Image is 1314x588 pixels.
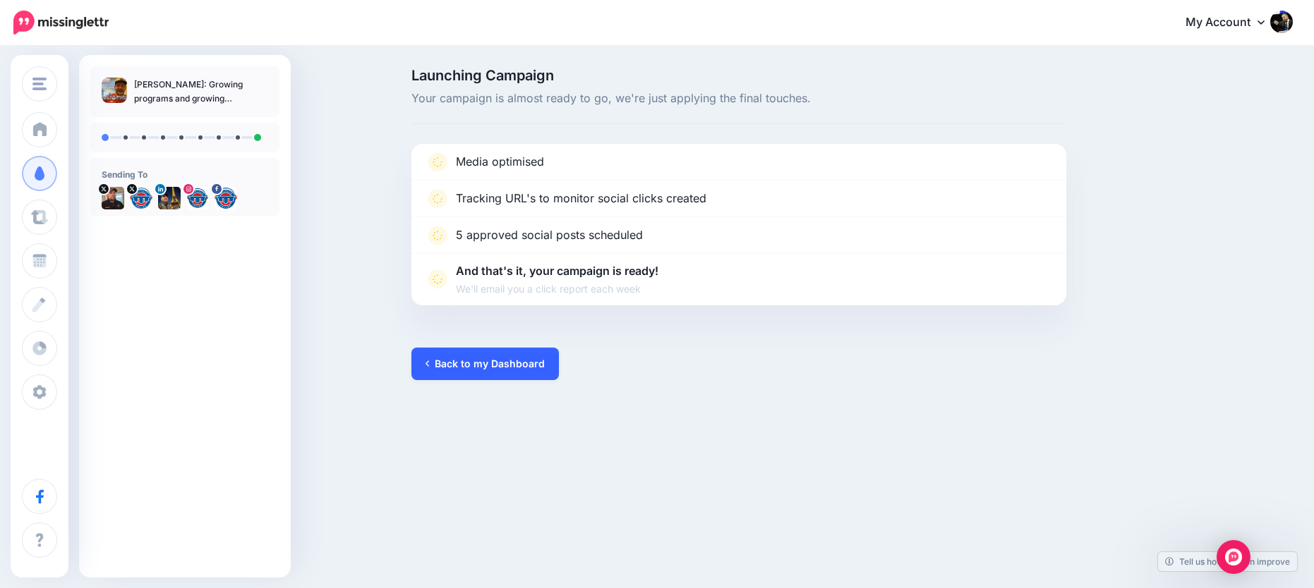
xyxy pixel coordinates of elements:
h4: Sending To [102,169,268,180]
img: wt4_mFn9-29022.png [130,187,152,209]
a: Tell us how we can improve [1158,552,1297,571]
img: l5uYu1mq-21073.jpg [102,187,124,209]
img: 50481792_585712795175964_6146861777041752064_n-bsa99259.jpg [186,187,209,209]
p: Tracking URL's to monitor social clicks created [456,190,706,208]
p: And that's it, your campaign is ready! [456,262,658,297]
img: Missinglettr [13,11,109,35]
div: Open Intercom Messenger [1217,540,1250,574]
a: Back to my Dashboard [411,348,559,380]
p: Media optimised [456,153,544,171]
img: 10483259_427358647405239_5697733704378471543_o-bsa99778.png [215,187,237,209]
img: 1724689469611-53652.png [158,187,181,209]
p: 5 approved social posts scheduled [456,226,643,245]
img: menu.png [32,78,47,90]
span: We'll email you a click report each week [456,281,658,297]
p: [PERSON_NAME]: Growing programs and growing professionally [134,78,268,106]
a: My Account [1171,6,1293,40]
span: Launching Campaign [411,68,1066,82]
span: Your campaign is almost ready to go, we're just applying the final touches. [411,90,1066,108]
img: 81c189e26e81d02b271fa0d6a69c3614_thumb.jpg [102,78,127,103]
